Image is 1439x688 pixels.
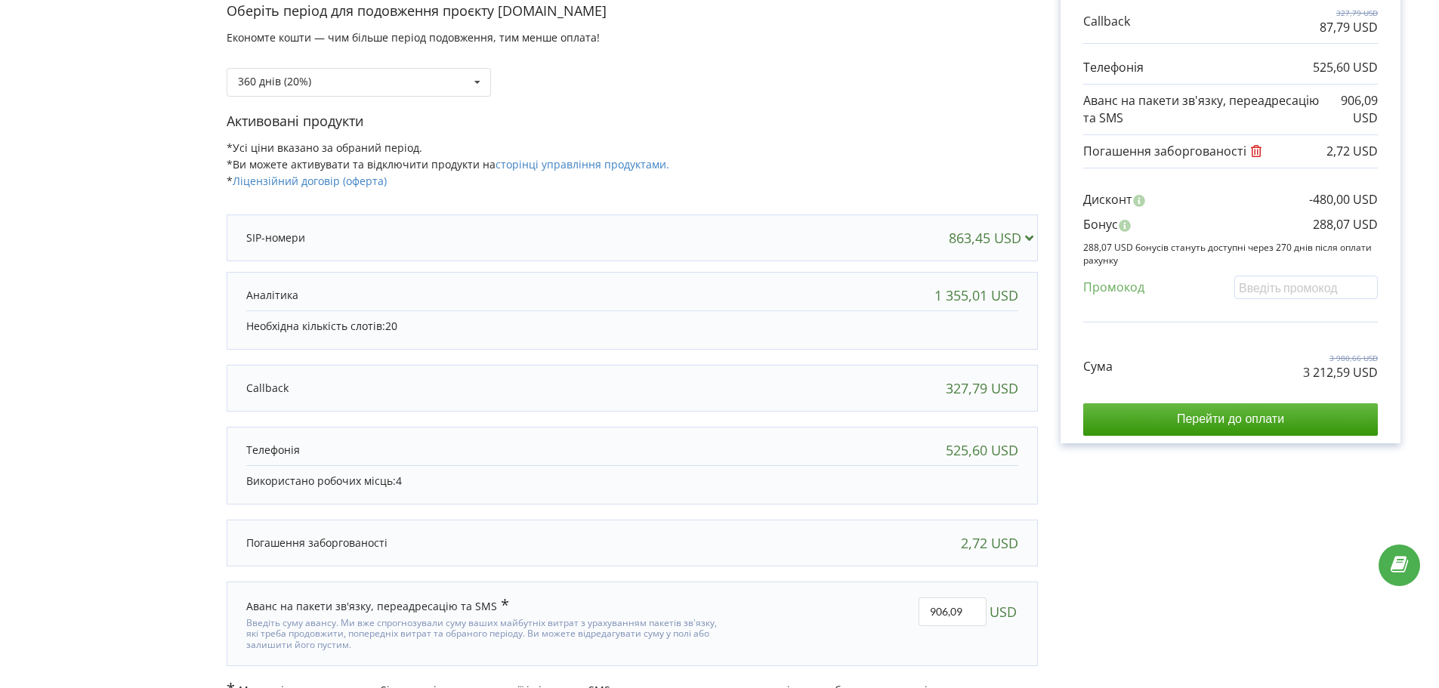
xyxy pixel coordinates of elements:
[246,288,298,303] p: Аналітика
[1303,364,1378,381] p: 3 212,59 USD
[238,76,311,87] div: 360 днів (20%)
[1326,143,1378,160] p: 2,72 USD
[227,2,1038,21] p: Оберіть період для подовження проєкту [DOMAIN_NAME]
[1083,191,1132,208] p: Дисконт
[946,381,1018,396] div: 327,79 USD
[246,319,1018,334] p: Необхідна кількість слотів:
[246,230,305,245] p: SIP-номери
[1083,92,1322,127] p: Аванс на пакети зв'язку, переадресацію та SMS
[1083,13,1130,30] p: Callback
[246,443,300,458] p: Телефонія
[227,30,600,45] span: Економте кошти — чим більше період подовження, тим менше оплата!
[246,381,289,396] p: Callback
[1320,8,1378,18] p: 327,79 USD
[227,157,669,171] span: *Ви можете активувати та відключити продукти на
[233,174,387,188] a: Ліцензійний договір (оферта)
[1083,403,1378,435] input: Перейти до оплати
[246,474,1018,489] p: Використано робочих місць:
[1313,59,1378,76] p: 525,60 USD
[1320,19,1378,36] p: 87,79 USD
[1303,353,1378,363] p: 3 980,66 USD
[961,535,1018,551] div: 2,72 USD
[1083,241,1378,267] p: 288,07 USD бонусів стануть доступні через 270 днів після оплати рахунку
[1322,92,1378,127] p: 906,09 USD
[949,230,1040,245] div: 863,45 USD
[1083,59,1144,76] p: Телефонія
[246,597,509,614] div: Аванс на пакети зв'язку, переадресацію та SMS
[1234,276,1378,299] input: Введіть промокод
[1083,279,1144,296] p: Промокод
[246,535,388,551] p: Погашення заборгованості
[1083,143,1266,160] p: Погашення заборгованості
[946,443,1018,458] div: 525,60 USD
[227,112,1038,131] p: Активовані продукти
[246,614,721,650] div: Введіть суму авансу. Ми вже спрогнозували суму ваших майбутніх витрат з урахуванням пакетів зв'яз...
[385,319,397,333] span: 20
[1083,216,1118,233] p: Бонус
[1083,358,1113,375] p: Сума
[396,474,402,488] span: 4
[1313,216,1378,233] p: 288,07 USD
[227,140,422,155] span: *Усі ціни вказано за обраний період.
[990,597,1017,626] span: USD
[934,288,1018,303] div: 1 355,01 USD
[496,157,669,171] a: сторінці управління продуктами.
[1309,191,1378,208] p: -480,00 USD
